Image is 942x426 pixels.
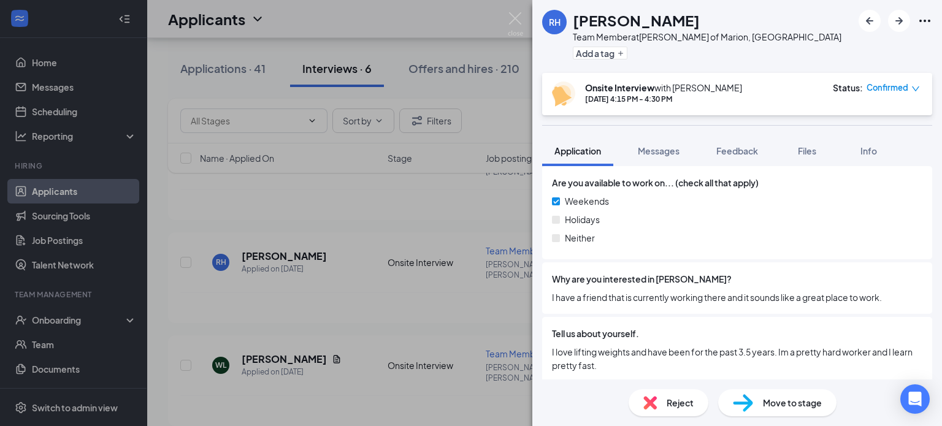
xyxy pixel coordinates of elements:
svg: ArrowLeftNew [862,13,877,28]
span: down [911,85,920,93]
div: [DATE] 4:15 PM - 4:30 PM [585,94,742,104]
div: Status : [833,82,863,94]
span: Confirmed [867,82,908,94]
button: ArrowRight [888,10,910,32]
div: with [PERSON_NAME] [585,82,742,94]
span: I have a friend that is currently working there and it sounds like a great place to work. [552,291,922,304]
span: Reject [667,396,694,409]
span: Application [554,145,601,156]
div: Team Member at [PERSON_NAME] of Marion, [GEOGRAPHIC_DATA] [573,31,841,43]
span: Messages [638,145,680,156]
span: Why are you interested in [PERSON_NAME]? [552,272,732,286]
button: PlusAdd a tag [573,47,627,59]
svg: Ellipses [917,13,932,28]
span: Info [860,145,877,156]
span: Tell us about yourself. [552,327,639,340]
b: Onsite Interview [585,82,654,93]
span: Holidays [565,213,600,226]
div: Open Intercom Messenger [900,384,930,414]
svg: Plus [617,50,624,57]
span: Neither [565,231,595,245]
svg: ArrowRight [892,13,906,28]
span: Weekends [565,194,609,208]
button: ArrowLeftNew [859,10,881,32]
h1: [PERSON_NAME] [573,10,700,31]
span: I love lifting weights and have been for the past 3.5 years. Im a pretty hard worker and I learn ... [552,345,922,372]
div: RH [549,16,561,28]
span: Are you available to work on... (check all that apply) [552,176,759,189]
span: Files [798,145,816,156]
span: Move to stage [763,396,822,409]
span: Feedback [716,145,758,156]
